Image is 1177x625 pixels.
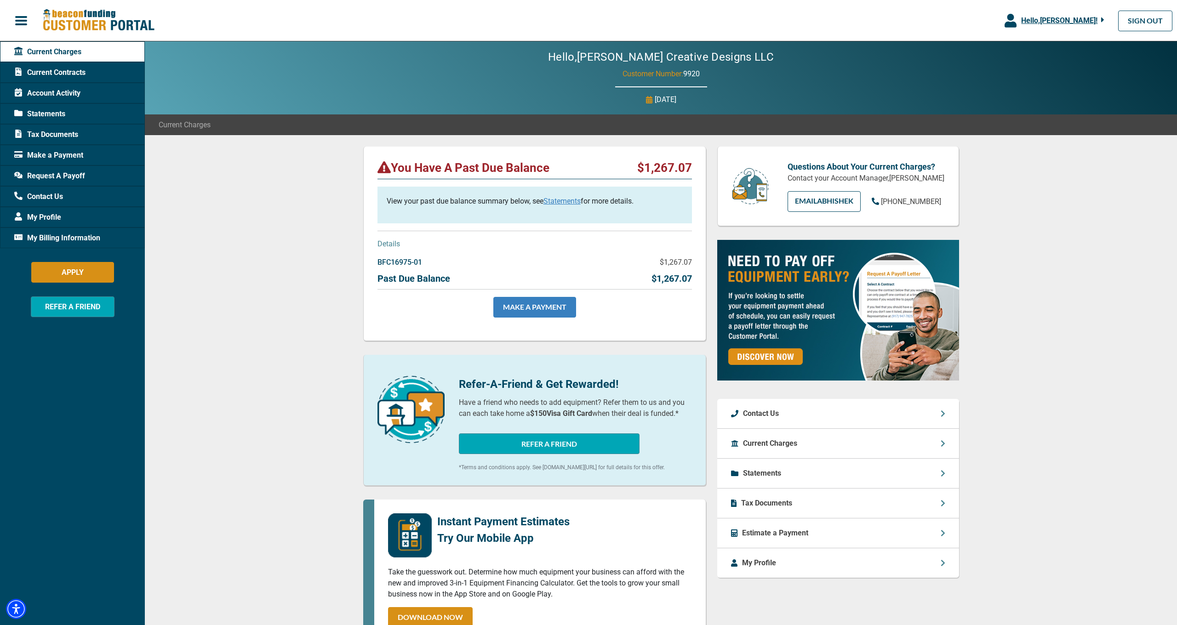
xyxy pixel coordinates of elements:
div: Accessibility Menu [6,599,26,619]
p: Contact Us [743,408,779,419]
p: Have a friend who needs to add equipment? Refer them to us and you can each take home a when thei... [459,397,692,419]
span: Customer Number: [623,69,683,78]
img: mobile-app-logo.png [388,513,432,557]
p: Current Charges [743,438,797,449]
a: SIGN OUT [1118,11,1172,31]
p: $1,267.07 [637,160,692,175]
p: [DATE] [655,94,676,105]
p: Statements [743,468,781,479]
span: [PHONE_NUMBER] [881,197,941,206]
p: Questions About Your Current Charges? [788,160,945,173]
a: EMAILAbhishek [788,191,861,212]
button: REFER A FRIEND [31,296,114,317]
b: $150 Visa Gift Card [530,409,592,418]
p: $1,267.07 [651,272,692,285]
span: Current Charges [159,119,211,131]
button: APPLY [31,262,114,283]
span: Request A Payoff [14,170,85,182]
span: Account Activity [14,88,80,99]
button: REFER A FRIEND [459,433,640,454]
span: My Billing Information [14,233,100,244]
img: customer-service.png [730,167,771,205]
p: Take the guesswork out. Determine how much equipment your business can afford with the new and im... [388,567,692,600]
p: My Profile [742,557,776,568]
p: Contact your Account Manager, [PERSON_NAME] [788,173,945,184]
p: Past Due Balance [377,272,450,285]
p: BFC16975-01 [377,257,422,268]
span: Tax Documents [14,129,78,140]
p: View your past due balance summary below, see for more details. [387,196,683,207]
p: $1,267.07 [660,257,692,268]
a: Statements [543,197,581,205]
a: MAKE A PAYMENT [493,297,576,318]
a: [PHONE_NUMBER] [872,196,941,207]
p: Try Our Mobile App [437,530,570,546]
span: My Profile [14,212,61,223]
p: Tax Documents [741,498,792,509]
span: Current Charges [14,46,81,57]
img: refer-a-friend-icon.png [377,376,445,443]
span: Hello, [PERSON_NAME] ! [1021,16,1097,25]
span: Statements [14,108,65,119]
p: Refer-A-Friend & Get Rewarded! [459,376,692,392]
p: *Terms and conditions apply. See [DOMAIN_NAME][URL] for full details for this offer. [459,463,692,472]
p: You Have A Past Due Balance [377,160,549,175]
span: Make a Payment [14,150,83,161]
p: Instant Payment Estimates [437,513,570,530]
img: payoff-ad-px.jpg [717,240,959,381]
span: 9920 [683,69,700,78]
p: Details [377,239,692,250]
span: Current Contracts [14,67,86,78]
p: Estimate a Payment [742,528,808,539]
h2: Hello, [PERSON_NAME] Creative Designs LLC [520,51,801,64]
span: Contact Us [14,191,63,202]
img: Beacon Funding Customer Portal Logo [42,9,154,32]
